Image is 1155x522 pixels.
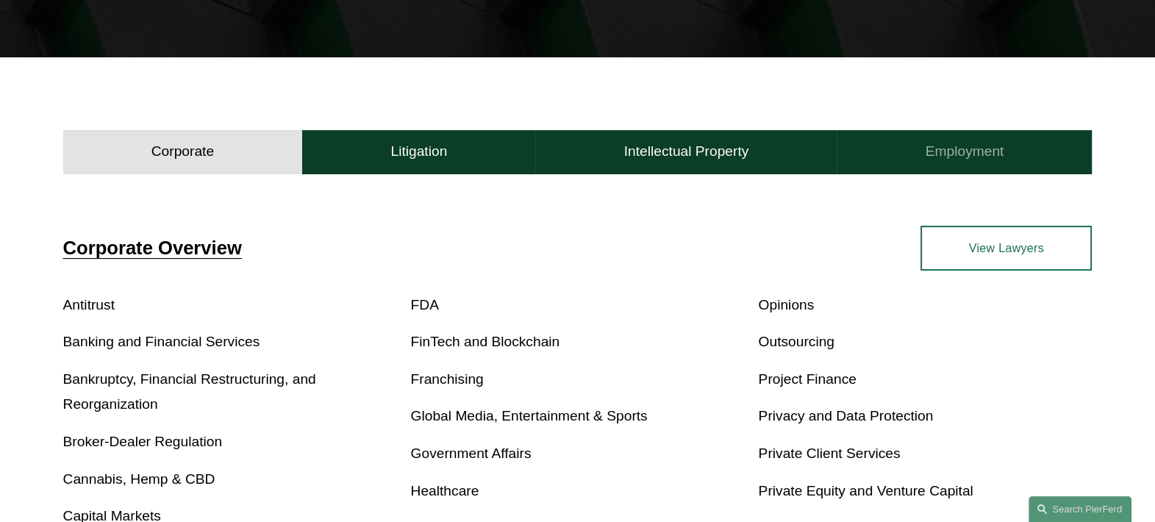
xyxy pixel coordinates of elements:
a: Bankruptcy, Financial Restructuring, and Reorganization [63,371,316,412]
a: View Lawyers [920,226,1092,270]
h4: Employment [926,143,1004,160]
a: Search this site [1029,496,1131,522]
a: Private Client Services [758,446,900,461]
a: Private Equity and Venture Capital [758,483,973,498]
a: Franchising [411,371,484,387]
a: Opinions [758,297,814,312]
a: Antitrust [63,297,115,312]
a: Global Media, Entertainment & Sports [411,408,648,423]
a: Corporate Overview [63,237,242,258]
a: Healthcare [411,483,479,498]
a: Project Finance [758,371,856,387]
h4: Litigation [390,143,447,160]
h4: Intellectual Property [624,143,749,160]
a: Banking and Financial Services [63,334,260,349]
a: Outsourcing [758,334,834,349]
a: Privacy and Data Protection [758,408,933,423]
h4: Corporate [151,143,214,160]
a: FDA [411,297,439,312]
a: Cannabis, Hemp & CBD [63,471,215,487]
a: Broker-Dealer Regulation [63,434,223,449]
a: Government Affairs [411,446,532,461]
a: FinTech and Blockchain [411,334,560,349]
